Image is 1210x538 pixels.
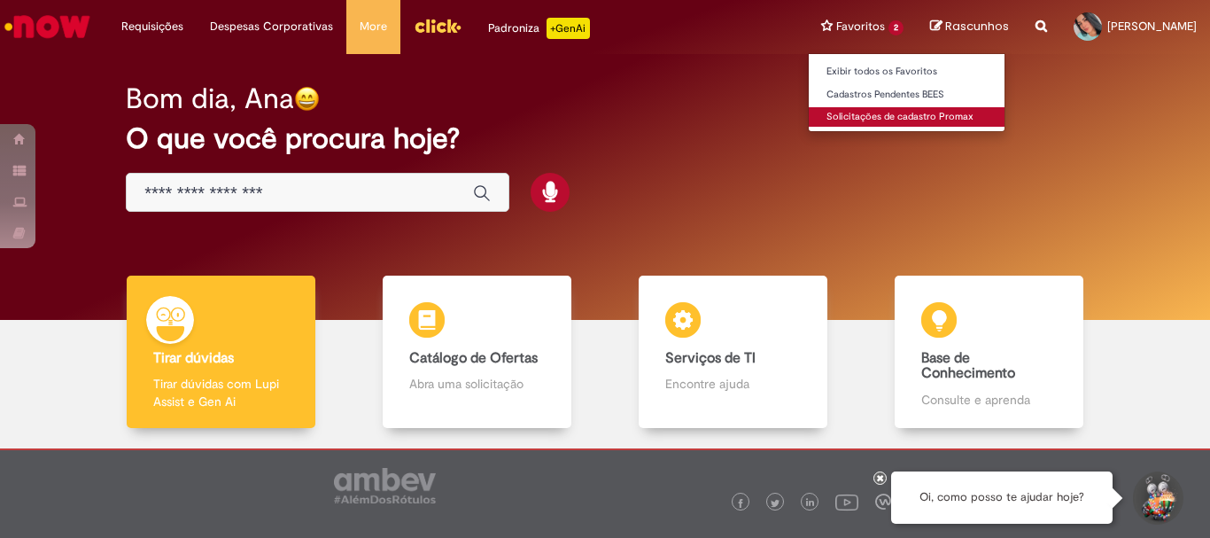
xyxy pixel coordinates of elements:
[921,391,1056,409] p: Consulte e aprenda
[121,18,183,35] span: Requisições
[809,85,1004,105] a: Cadastros Pendentes BEES
[126,83,294,114] h2: Bom dia, Ana
[930,19,1009,35] a: Rascunhos
[888,20,904,35] span: 2
[409,349,538,367] b: Catálogo de Ofertas
[806,498,815,509] img: logo_footer_linkedin.png
[349,276,605,429] a: Catálogo de Ofertas Abra uma solicitação
[891,472,1113,524] div: Oi, como posso te ajudar hoje?
[210,18,333,35] span: Despesas Corporativas
[945,18,1009,35] span: Rascunhos
[835,490,858,513] img: logo_footer_youtube.png
[2,9,93,44] img: ServiceNow
[93,276,349,429] a: Tirar dúvidas Tirar dúvidas com Lupi Assist e Gen Ai
[409,375,544,393] p: Abra uma solicitação
[736,499,745,508] img: logo_footer_facebook.png
[809,107,1004,127] a: Solicitações de cadastro Promax
[294,86,320,112] img: happy-face.png
[360,18,387,35] span: More
[605,276,861,429] a: Serviços de TI Encontre ajuda
[153,375,288,410] p: Tirar dúvidas com Lupi Assist e Gen Ai
[1107,19,1197,34] span: [PERSON_NAME]
[414,12,462,39] img: click_logo_yellow_360x200.png
[921,349,1015,383] b: Base de Conhecimento
[808,53,1005,132] ul: Favoritos
[809,62,1004,82] a: Exibir todos os Favoritos
[547,18,590,39] p: +GenAi
[126,123,1084,154] h2: O que você procura hoje?
[488,18,590,39] div: Padroniza
[665,375,800,393] p: Encontre ajuda
[875,494,891,510] img: logo_footer_workplace.png
[771,499,780,508] img: logo_footer_twitter.png
[1130,472,1183,525] button: Iniciar Conversa de Suporte
[836,18,885,35] span: Favoritos
[153,349,234,367] b: Tirar dúvidas
[334,468,436,503] img: logo_footer_ambev_rotulo_gray.png
[861,276,1117,429] a: Base de Conhecimento Consulte e aprenda
[665,349,756,367] b: Serviços de TI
